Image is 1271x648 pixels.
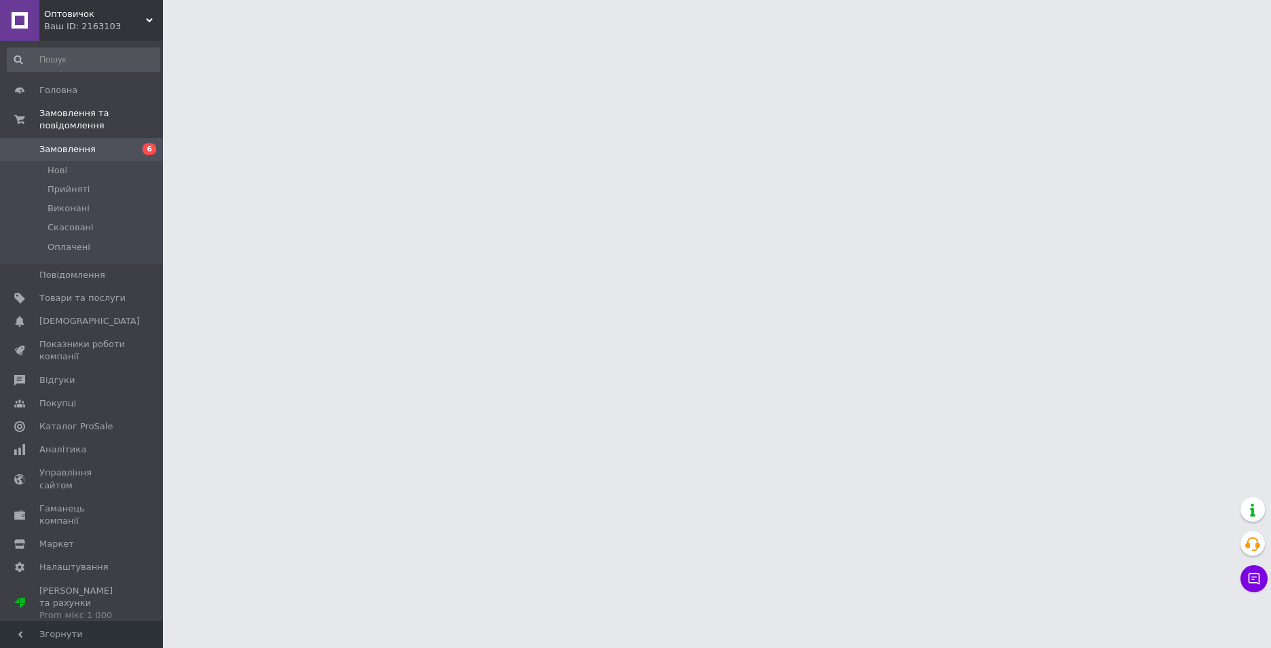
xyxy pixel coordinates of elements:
[39,538,74,550] span: Маркет
[39,420,113,433] span: Каталог ProSale
[1240,565,1268,592] button: Чат з покупцем
[48,183,90,196] span: Прийняті
[39,338,126,363] span: Показники роботи компанії
[39,84,77,96] span: Головна
[39,397,76,410] span: Покупці
[39,503,126,527] span: Гаманець компанії
[7,48,160,72] input: Пошук
[39,269,105,281] span: Повідомлення
[39,143,96,156] span: Замовлення
[39,444,86,456] span: Аналітика
[39,315,140,327] span: [DEMOGRAPHIC_DATA]
[39,374,75,386] span: Відгуки
[143,143,156,155] span: 6
[39,609,126,622] div: Prom мікс 1 000
[39,561,109,573] span: Налаштування
[44,8,146,20] span: Оптовичок
[48,202,90,215] span: Виконані
[48,221,94,234] span: Скасовані
[39,107,163,132] span: Замовлення та повідомлення
[44,20,163,33] div: Ваш ID: 2163103
[39,292,126,304] span: Товари та послуги
[48,241,90,253] span: Оплачені
[39,467,126,491] span: Управління сайтом
[48,164,67,177] span: Нові
[39,585,126,622] span: [PERSON_NAME] та рахунки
